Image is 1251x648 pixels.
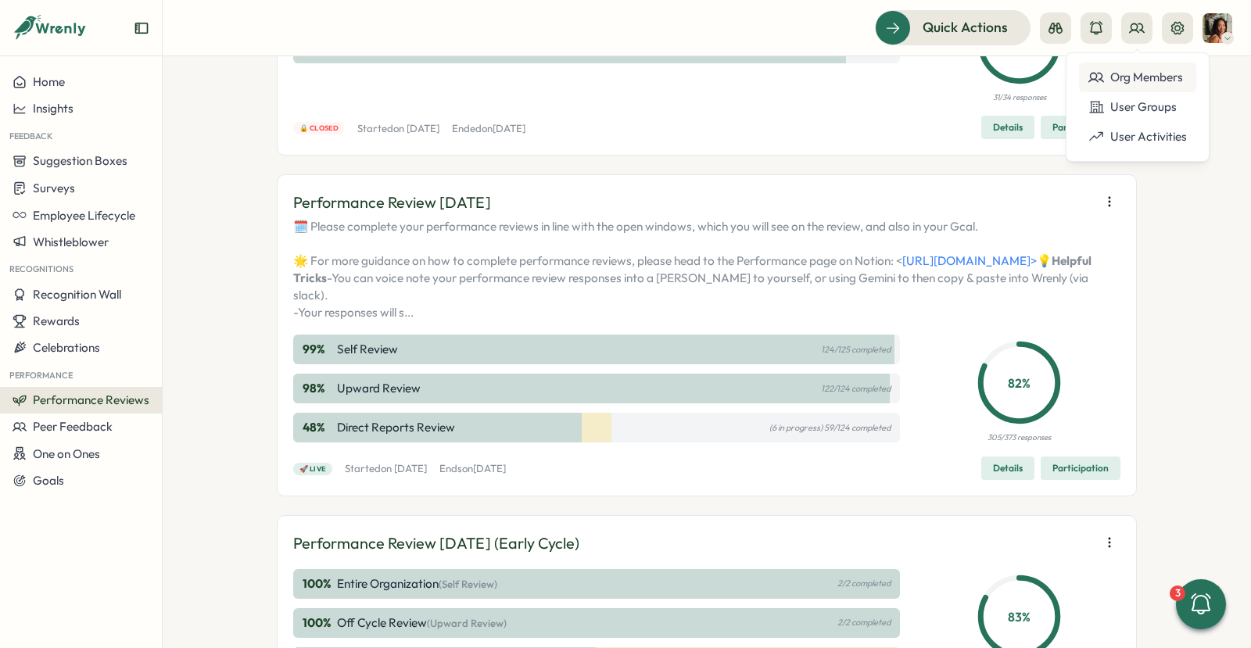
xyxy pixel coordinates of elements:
[357,122,439,136] p: Started on [DATE]
[452,122,525,136] p: Ended on [DATE]
[33,340,100,355] span: Celebrations
[988,431,1051,444] p: 305/373 responses
[875,10,1031,45] button: Quick Actions
[1079,63,1196,92] a: Org Members
[33,101,73,116] span: Insights
[337,341,398,358] p: Self Review
[993,91,1046,104] p: 31/34 responses
[923,17,1008,38] span: Quick Actions
[1079,92,1196,122] a: User Groups
[1079,122,1196,152] a: User Activities
[337,419,455,436] p: Direct Reports Review
[33,392,149,407] span: Performance Reviews
[1052,116,1109,138] span: Participation
[821,384,891,394] p: 122/124 completed
[1088,98,1187,116] div: User Groups
[981,116,1034,139] button: Details
[33,287,121,302] span: Recognition Wall
[33,153,127,168] span: Suggestion Boxes
[1041,116,1120,139] button: Participation
[902,253,1037,268] a: [URL][DOMAIN_NAME]>
[993,457,1023,479] span: Details
[303,341,334,358] p: 99 %
[439,578,497,590] span: (Self Review)
[33,473,64,488] span: Goals
[1088,128,1187,145] div: User Activities
[33,74,65,89] span: Home
[981,607,1057,626] p: 83 %
[299,464,327,474] span: 🚀 Live
[837,618,891,628] p: 2/2 completed
[33,234,109,249] span: Whistleblower
[427,617,507,629] span: (Upward Review)
[337,614,507,632] p: Off Cycle Review
[981,456,1034,480] button: Details
[303,419,334,436] p: 48 %
[1041,456,1120,480] button: Participation
[33,446,100,461] span: One on Ones
[134,20,149,36] button: Expand sidebar
[981,373,1057,392] p: 82 %
[439,462,506,476] p: Ends on [DATE]
[1088,69,1187,86] div: Org Members
[1052,457,1109,479] span: Participation
[303,614,334,632] p: 100 %
[33,181,75,195] span: Surveys
[837,578,891,589] p: 2/2 completed
[299,123,339,134] span: 🔒 Closed
[293,191,491,215] p: Performance Review [DATE]
[769,423,891,433] p: (6 in progress) 59/124 completed
[1176,579,1226,629] button: 3
[33,208,135,223] span: Employee Lifecycle
[337,380,421,397] p: Upward Review
[993,116,1023,138] span: Details
[345,462,427,476] p: Started on [DATE]
[1203,13,1232,43] img: Viveca Riley
[33,313,80,328] span: Rewards
[821,345,891,355] p: 124/125 completed
[303,575,334,593] p: 100 %
[303,380,334,397] p: 98 %
[33,419,113,434] span: Peer Feedback
[337,575,497,593] p: Entire Organization
[293,532,579,556] p: Performance Review [DATE] (Early Cycle)
[1170,585,1185,601] div: 3
[293,218,1120,321] p: 🗓️ Please complete your performance reviews in line with the open windows, which you will see on ...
